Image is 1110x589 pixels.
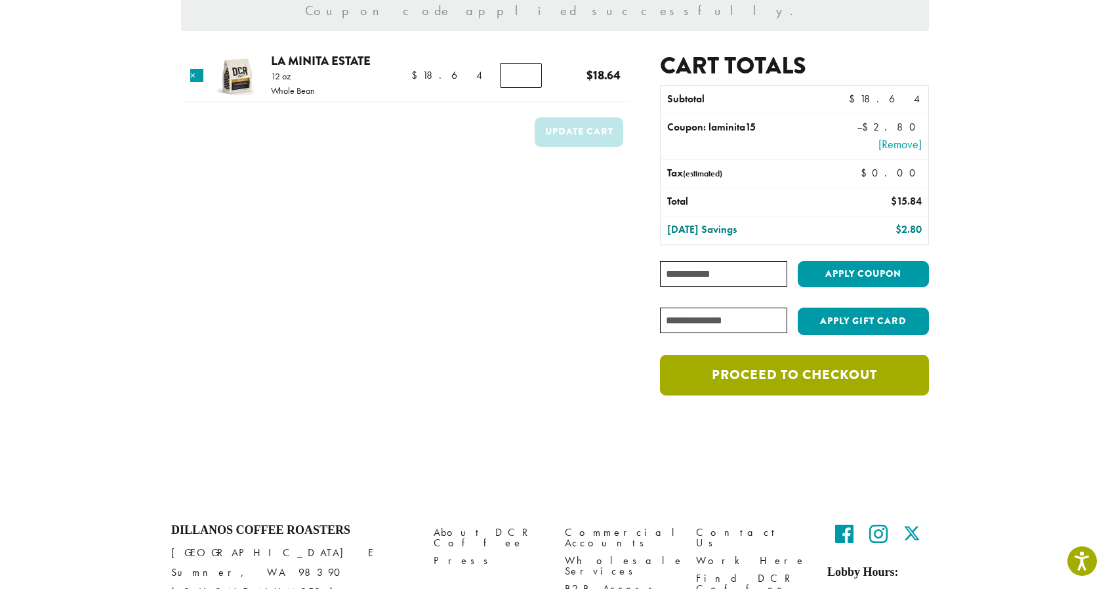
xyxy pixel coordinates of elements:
[661,216,821,244] th: [DATE] Savings
[862,120,922,134] span: 2.80
[661,86,821,113] th: Subtotal
[535,117,623,147] button: Update cart
[434,552,545,569] a: Press
[895,222,901,236] span: $
[411,68,422,82] span: $
[891,194,922,208] bdi: 15.84
[821,114,928,159] td: –
[271,52,371,70] a: La Minita Estate
[828,135,922,153] a: Remove laminita15 coupon
[434,523,545,552] a: About DCR Coffee
[661,114,821,159] th: Coupon: laminita15
[696,552,808,569] a: Work Here
[660,52,929,80] h2: Cart totals
[661,188,821,216] th: Total
[849,92,860,106] span: $
[586,66,621,84] bdi: 18.64
[696,523,808,552] a: Contact Us
[565,552,676,580] a: Wholesale Services
[271,71,315,81] p: 12 oz
[411,68,484,82] bdi: 18.64
[891,194,897,208] span: $
[586,66,593,84] span: $
[849,92,922,106] bdi: 18.64
[861,166,922,180] bdi: 0.00
[660,355,929,396] a: Proceed to checkout
[683,168,722,179] small: (estimated)
[861,166,872,180] span: $
[190,69,203,82] a: Remove this item
[661,160,850,188] th: Tax
[271,86,315,95] p: Whole Bean
[827,565,939,580] h5: Lobby Hours:
[798,308,929,335] button: Apply Gift Card
[798,261,929,288] button: Apply coupon
[171,523,414,538] h4: Dillanos Coffee Roasters
[895,222,922,236] bdi: 2.80
[216,55,258,98] img: La Minita Estate
[565,523,676,552] a: Commercial Accounts
[500,63,542,88] input: Product quantity
[862,120,873,134] span: $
